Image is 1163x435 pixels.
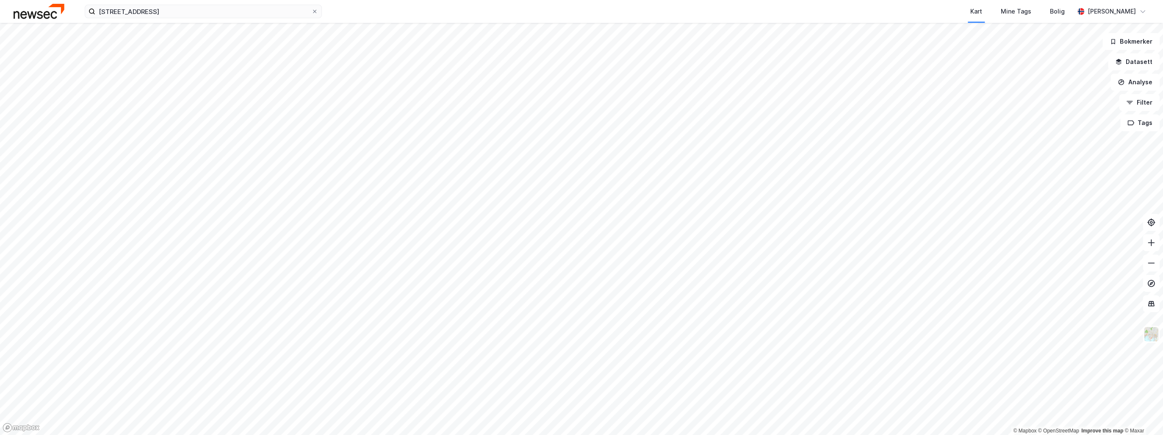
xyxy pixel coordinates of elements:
[1088,6,1136,17] div: [PERSON_NAME]
[1108,53,1160,70] button: Datasett
[1013,428,1036,434] a: Mapbox
[3,423,40,432] a: Mapbox homepage
[1001,6,1031,17] div: Mine Tags
[1119,94,1160,111] button: Filter
[1050,6,1065,17] div: Bolig
[1102,33,1160,50] button: Bokmerker
[1081,428,1123,434] a: Improve this map
[1120,114,1160,131] button: Tags
[95,5,311,18] input: Søk på adresse, matrikkel, gårdeiere, leietakere eller personer
[14,4,64,19] img: newsec-logo.f6e21ccffca1b3a03d2d.png
[1110,74,1160,91] button: Analyse
[970,6,982,17] div: Kart
[1121,394,1163,435] div: Kontrollprogram for chat
[1143,326,1159,342] img: Z
[1038,428,1079,434] a: OpenStreetMap
[1121,394,1163,435] iframe: Chat Widget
